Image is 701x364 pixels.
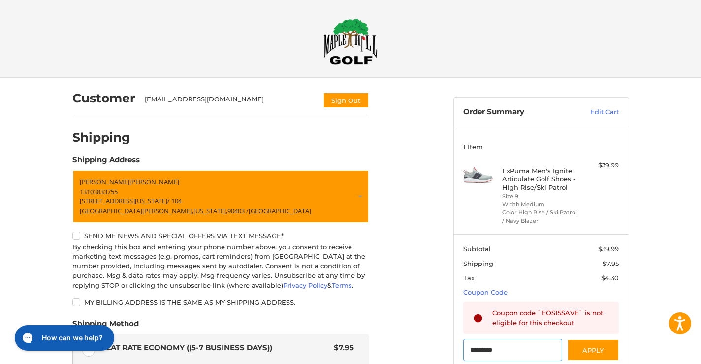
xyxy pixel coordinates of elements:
a: Enter or select a different address [72,170,369,223]
span: [GEOGRAPHIC_DATA] [249,206,311,215]
a: Privacy Policy [283,281,327,289]
label: Send me news and special offers via text message* [72,232,369,240]
legend: Shipping Address [72,154,140,170]
h2: Shipping [72,130,130,145]
input: Gift Certificate or Coupon Code [463,339,562,361]
h2: Customer [72,91,135,106]
span: Flat Rate Economy ((5-7 Business Days)) [101,342,329,354]
iframe: Gorgias live chat messenger [10,322,117,354]
span: $4.30 [601,274,619,282]
div: [EMAIL_ADDRESS][DOMAIN_NAME] [145,95,313,108]
span: 13103833755 [80,187,118,196]
h4: 1 x Puma Men's Ignite Articulate Golf Shoes - High Rise/Ski Patrol [502,167,577,191]
li: Width Medium [502,200,577,209]
div: $39.99 [580,161,619,170]
span: $7.95 [603,260,619,267]
a: Coupon Code [463,288,508,296]
span: [STREET_ADDRESS][US_STATE] [80,197,167,205]
span: $7.95 [329,342,354,354]
span: Subtotal [463,245,491,253]
span: [PERSON_NAME] [129,177,179,186]
span: 90403 / [227,206,249,215]
h3: 1 Item [463,143,619,151]
span: [PERSON_NAME] [80,177,129,186]
legend: Shipping Method [72,318,139,334]
button: Apply [567,339,619,361]
li: Color High Rise / Ski Patrol / Navy Blazer [502,208,577,225]
button: Sign Out [323,92,369,108]
span: Tax [463,274,475,282]
li: Size 9 [502,192,577,200]
label: My billing address is the same as my shipping address. [72,298,369,306]
span: Shipping [463,260,493,267]
span: $39.99 [598,245,619,253]
div: Coupon code `EOS15SAVE` is not eligible for this checkout [492,308,609,328]
span: [US_STATE], [193,206,227,215]
img: Maple Hill Golf [323,18,378,65]
h3: Order Summary [463,107,569,117]
a: Edit Cart [569,107,619,117]
a: Terms [332,281,352,289]
span: / 104 [167,197,182,205]
div: By checking this box and entering your phone number above, you consent to receive marketing text ... [72,242,369,291]
span: [GEOGRAPHIC_DATA][PERSON_NAME], [80,206,193,215]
